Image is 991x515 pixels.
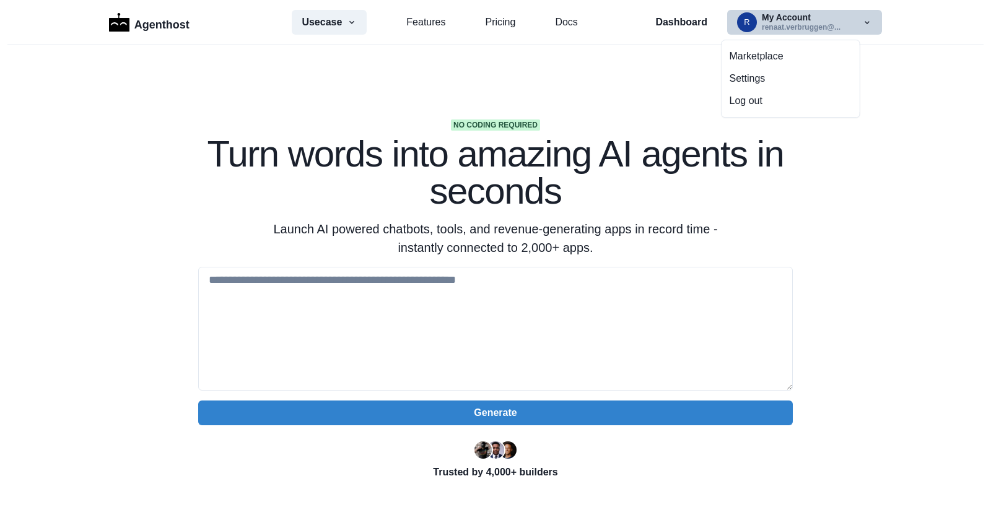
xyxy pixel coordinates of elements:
[451,119,540,131] span: No coding required
[487,441,504,459] img: Segun Adebayo
[134,12,190,33] p: Agenthost
[198,400,793,425] button: Generate
[499,441,517,459] img: Kent Dodds
[292,10,367,35] button: Usecase
[555,15,577,30] a: Docs
[485,15,515,30] a: Pricing
[198,465,793,480] p: Trusted by 4,000+ builders
[109,13,129,32] img: Logo
[406,15,445,30] a: Features
[727,10,882,35] button: renaat.verbruggen@dcu.ieMy Accountrenaat.verbruggen@...
[198,136,793,210] h1: Turn words into amazing AI agents in seconds
[722,45,860,67] button: Marketplace
[655,15,707,30] a: Dashboard
[722,90,860,112] button: Log out
[722,67,860,90] button: Settings
[258,220,733,257] p: Launch AI powered chatbots, tools, and revenue-generating apps in record time - instantly connect...
[474,441,492,459] img: Ryan Florence
[109,12,190,33] a: LogoAgenthost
